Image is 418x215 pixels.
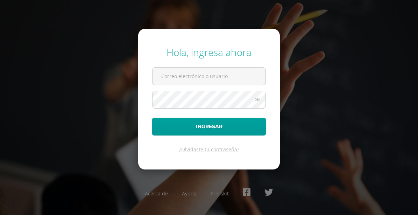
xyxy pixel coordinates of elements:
a: Acerca de [145,190,168,197]
button: Ingresar [152,118,266,136]
a: Presskit [211,190,229,197]
a: ¿Olvidaste tu contraseña? [179,146,239,153]
input: Correo electrónico o usuario [153,68,265,85]
a: Ayuda [182,190,197,197]
div: Hola, ingresa ahora [152,46,266,59]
